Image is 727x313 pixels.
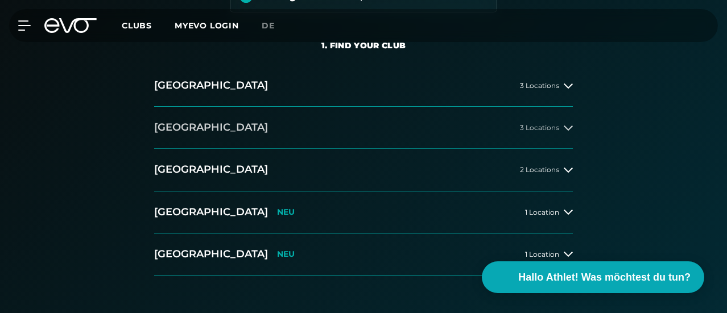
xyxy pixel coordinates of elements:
h2: [GEOGRAPHIC_DATA] [154,247,268,261]
a: Clubs [122,20,175,31]
button: [GEOGRAPHIC_DATA]NEU1 Location [154,191,573,233]
span: de [262,20,275,31]
button: [GEOGRAPHIC_DATA]3 Locations [154,107,573,149]
h2: [GEOGRAPHIC_DATA] [154,78,268,93]
p: NEU [277,249,295,259]
a: de [262,19,288,32]
button: [GEOGRAPHIC_DATA]2 Locations [154,149,573,191]
h2: [GEOGRAPHIC_DATA] [154,120,268,135]
span: Hallo Athlet! Was möchtest du tun? [518,270,691,285]
p: NEU [277,207,295,217]
button: Hallo Athlet! Was möchtest du tun? [482,261,704,293]
span: Clubs [122,20,152,31]
span: 1 Location [525,251,559,258]
span: 3 Locations [520,124,559,131]
a: MYEVO LOGIN [175,20,239,31]
span: 3 Locations [520,82,559,89]
h2: [GEOGRAPHIC_DATA] [154,162,268,177]
h2: [GEOGRAPHIC_DATA] [154,205,268,219]
span: 2 Locations [520,166,559,173]
button: [GEOGRAPHIC_DATA]3 Locations [154,65,573,107]
span: 1 Location [525,208,559,216]
button: [GEOGRAPHIC_DATA]NEU1 Location [154,233,573,276]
